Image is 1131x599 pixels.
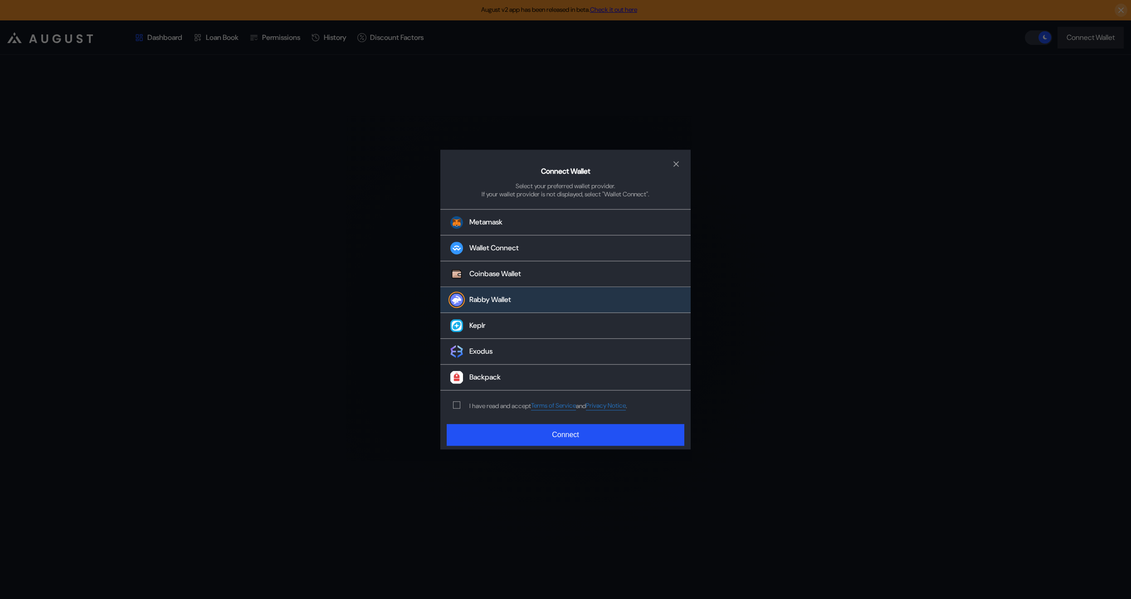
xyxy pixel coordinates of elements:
div: Rabby Wallet [469,295,511,305]
button: close modal [669,157,683,171]
h2: Connect Wallet [541,166,590,176]
div: If your wallet provider is not displayed, select "Wallet Connect". [482,190,649,198]
button: KeplrKeplr [440,313,691,339]
button: ExodusExodus [440,339,691,365]
button: Connect [447,424,684,446]
img: Exodus [450,346,463,358]
a: Privacy Notice [586,402,626,410]
button: Rabby WalletRabby Wallet [440,287,691,313]
img: Keplr [450,320,463,332]
div: Coinbase Wallet [469,269,521,279]
div: Backpack [469,373,501,382]
div: Metamask [469,218,502,227]
button: Coinbase WalletCoinbase Wallet [440,262,691,287]
img: Rabby Wallet [450,294,463,307]
div: Wallet Connect [469,243,519,253]
button: Metamask [440,209,691,236]
button: Wallet Connect [440,236,691,262]
img: Backpack [450,371,463,384]
div: Exodus [469,347,492,356]
a: Terms of Service [531,402,576,410]
div: I have read and accept . [469,402,627,410]
img: Coinbase Wallet [450,268,463,281]
button: BackpackBackpack [440,365,691,391]
div: Select your preferred wallet provider. [516,182,615,190]
div: Keplr [469,321,485,331]
span: and [576,402,586,410]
